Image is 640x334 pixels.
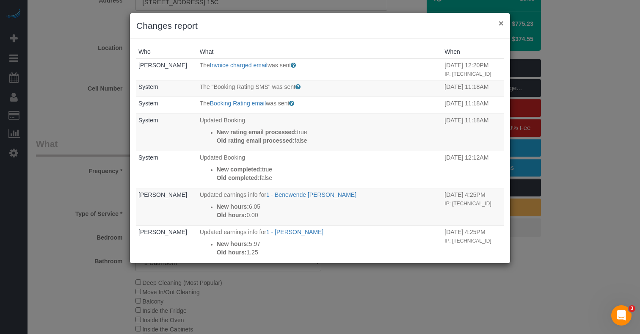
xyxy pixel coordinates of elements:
p: true [217,128,441,136]
p: 6.05 [217,202,441,211]
iframe: Intercom live chat [611,305,632,326]
a: System [138,117,158,124]
td: What [198,188,443,225]
strong: Old hours: [217,212,247,218]
sui-modal: Changes report [130,13,510,263]
td: Who [136,225,198,262]
strong: Old rating email processed: [217,137,295,144]
button: × [499,19,504,28]
p: false [217,136,441,145]
strong: New rating email processed: [217,129,297,135]
td: When [442,151,504,188]
span: 3 [629,305,635,312]
td: What [198,113,443,151]
a: [PERSON_NAME] [138,62,187,69]
a: System [138,100,158,107]
a: [PERSON_NAME] [138,191,187,198]
td: Who [136,188,198,225]
td: What [198,58,443,80]
span: The "Booking Rating SMS" was sent [200,83,295,90]
span: The [200,62,210,69]
td: Who [136,151,198,188]
td: What [198,151,443,188]
td: When [442,80,504,97]
a: 1 - [PERSON_NAME] [266,229,323,235]
p: false [217,174,441,182]
td: When [442,225,504,262]
strong: New hours: [217,203,249,210]
strong: New completed: [217,166,262,173]
th: When [442,45,504,58]
p: 5.97 [217,240,441,248]
td: Who [136,113,198,151]
strong: Old completed: [217,174,260,181]
span: The [200,100,210,107]
a: 1 - Benewende [PERSON_NAME] [266,191,356,198]
td: What [198,225,443,262]
span: Updated Booking [200,117,245,124]
td: When [442,113,504,151]
th: Who [136,45,198,58]
a: System [138,154,158,161]
small: IP: [TECHNICAL_ID] [444,201,491,207]
td: Who [136,80,198,97]
p: true [217,165,441,174]
span: Updated earnings info for [200,191,266,198]
small: IP: [TECHNICAL_ID] [444,71,491,77]
td: When [442,97,504,114]
td: What [198,97,443,114]
span: was sent [266,100,289,107]
a: System [138,83,158,90]
td: When [442,188,504,225]
a: [PERSON_NAME] [138,229,187,235]
td: What [198,80,443,97]
h3: Changes report [136,19,504,32]
strong: New hours: [217,240,249,247]
p: 1.25 [217,248,441,257]
td: Who [136,58,198,80]
span: was sent [268,62,291,69]
td: Who [136,97,198,114]
strong: Old hours: [217,249,247,256]
td: When [442,58,504,80]
span: Updated earnings info for [200,229,266,235]
th: What [198,45,443,58]
a: Booking Rating email [210,100,266,107]
small: IP: [TECHNICAL_ID] [444,238,491,244]
p: 0.00 [217,211,441,219]
a: Invoice charged email [210,62,268,69]
span: Updated Booking [200,154,245,161]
